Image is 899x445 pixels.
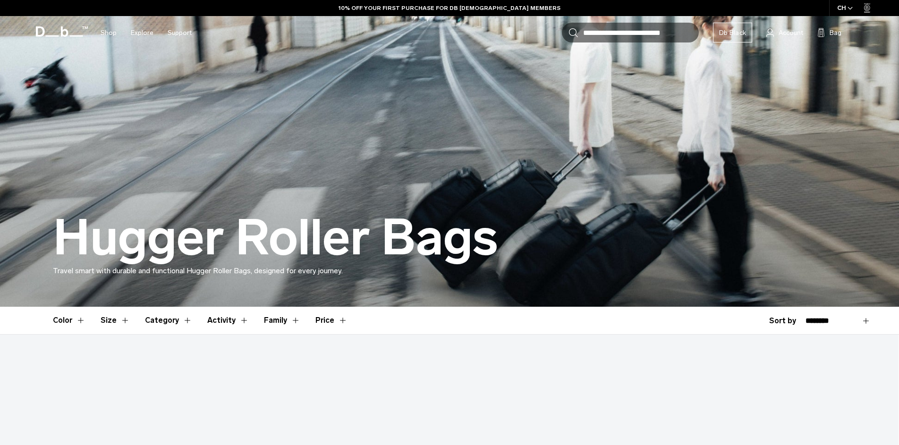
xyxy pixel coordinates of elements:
button: Toggle Filter [145,307,192,334]
a: 10% OFF YOUR FIRST PURCHASE FOR DB [DEMOGRAPHIC_DATA] MEMBERS [339,4,560,12]
button: Toggle Filter [101,307,130,334]
span: Account [779,28,803,38]
button: Toggle Price [315,307,348,334]
span: Travel smart with durable and functional Hugger Roller Bags, designed for every journey. [53,266,343,275]
a: Account [766,27,803,38]
nav: Main Navigation [93,16,199,50]
a: Support [168,16,192,50]
button: Toggle Filter [53,307,85,334]
span: Bag [830,28,841,38]
button: Bag [817,27,841,38]
button: Toggle Filter [207,307,249,334]
a: Explore [131,16,153,50]
button: Toggle Filter [264,307,300,334]
h1: Hugger Roller Bags [53,210,498,265]
a: Shop [101,16,117,50]
a: Db Black [713,23,752,42]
